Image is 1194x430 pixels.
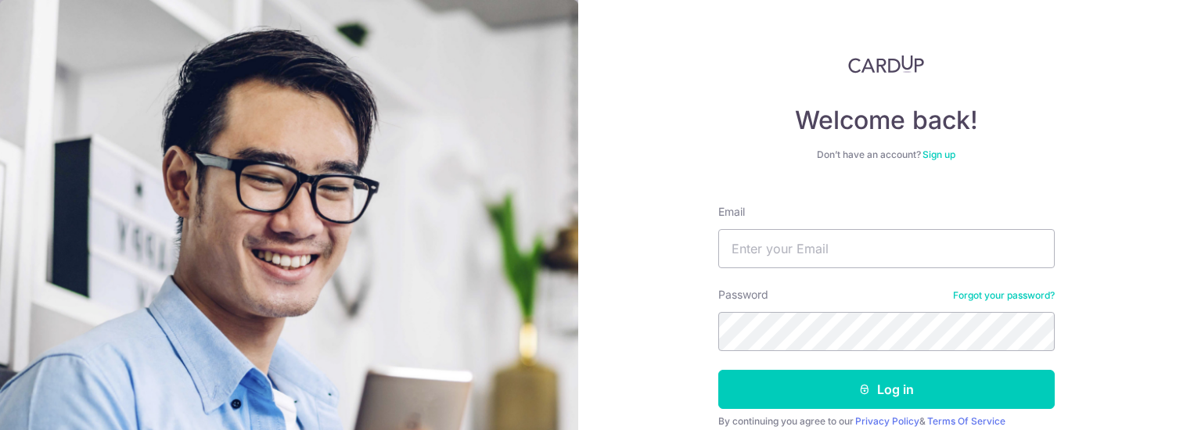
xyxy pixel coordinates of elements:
[953,289,1055,302] a: Forgot your password?
[922,149,955,160] a: Sign up
[855,415,919,427] a: Privacy Policy
[718,105,1055,136] h4: Welcome back!
[848,55,925,73] img: CardUp Logo
[718,149,1055,161] div: Don’t have an account?
[718,229,1055,268] input: Enter your Email
[718,287,768,303] label: Password
[718,370,1055,409] button: Log in
[718,415,1055,428] div: By continuing you agree to our &
[718,204,745,220] label: Email
[927,415,1005,427] a: Terms Of Service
